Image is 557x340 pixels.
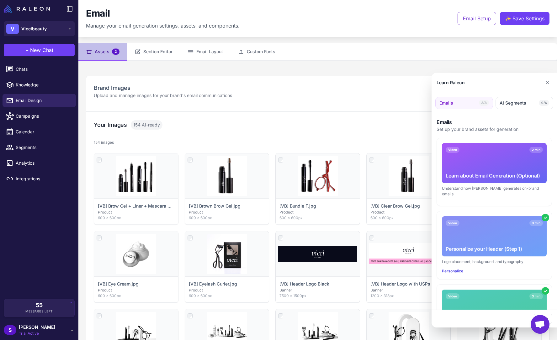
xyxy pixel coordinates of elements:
[529,220,543,226] span: 3 min
[442,259,547,265] div: Logo placement, background, and typography
[446,245,543,253] div: Personalize your Header (Step 1)
[442,268,463,274] button: Personalize
[529,293,543,299] span: 3 min
[437,118,552,126] h3: Emails
[500,100,526,106] span: AI Segments
[437,79,465,86] div: Learn Raleon
[446,172,543,179] div: Learn about Email Generation (Optional)
[542,214,549,221] div: ✓
[446,293,459,299] span: Video
[534,314,552,324] button: Close
[543,76,552,89] button: Close
[435,97,493,109] button: Emails3/3
[439,100,453,106] span: Emails
[529,147,543,153] span: 2 min
[531,315,549,334] div: Open chat
[542,287,549,295] div: ✓
[446,147,459,153] span: Video
[446,220,459,226] span: Video
[479,100,489,106] span: 3/3
[539,100,549,106] span: 0/6
[496,97,553,109] button: AI Segments0/6
[437,126,552,133] p: Set up your brand assets for generation
[442,186,547,197] div: Understand how [PERSON_NAME] generates on-brand emails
